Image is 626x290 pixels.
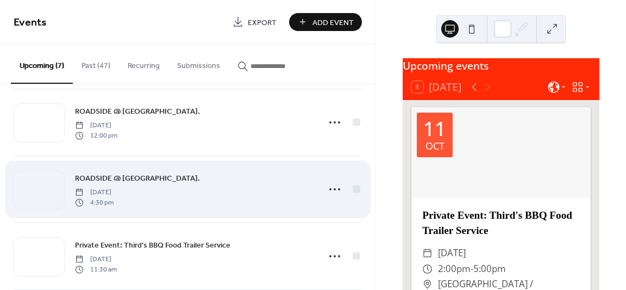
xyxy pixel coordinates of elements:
span: Add Event [312,17,354,28]
a: ROADSIDE @ [GEOGRAPHIC_DATA]. [75,172,200,184]
span: ROADSIDE @ [GEOGRAPHIC_DATA]. [75,173,200,184]
span: [DATE] [75,188,114,198]
div: ​ [422,261,433,277]
span: Events [14,12,47,33]
div: Oct [425,141,445,151]
span: ROADSIDE @ [GEOGRAPHIC_DATA]. [75,106,200,118]
span: 12:00 pm [75,131,117,140]
span: Private Event: Third's BBQ Food Trailer Service [75,240,230,251]
button: Upcoming (7) [11,44,73,84]
span: 5:00pm [473,261,506,277]
a: ROADSIDE @ [GEOGRAPHIC_DATA]. [75,105,200,118]
div: Upcoming events [403,58,599,74]
span: [DATE] [438,245,466,261]
span: 4:30 pm [75,198,114,207]
a: Private Event: Third's BBQ Food Trailer Service [75,239,230,251]
span: [DATE] [75,255,117,264]
span: 2:00pm [438,261,471,277]
a: Export [224,13,285,31]
a: Private Event: Third's BBQ Food Trailer Service [422,209,572,237]
div: ​ [422,245,433,261]
span: 11:30 am [75,264,117,274]
span: - [471,261,473,277]
div: 11 [423,119,446,139]
button: Submissions [168,44,229,83]
span: Export [248,17,277,28]
button: Past (47) [73,44,119,83]
button: Add Event [289,13,362,31]
button: Recurring [119,44,168,83]
span: [DATE] [75,121,117,131]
